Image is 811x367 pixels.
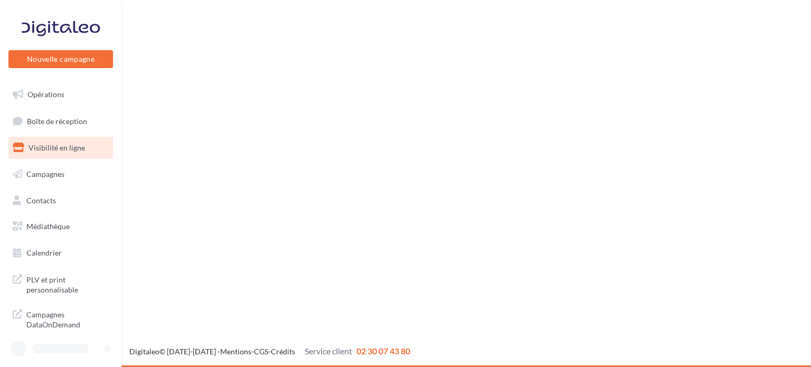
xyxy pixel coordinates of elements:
[6,242,115,264] a: Calendrier
[29,143,85,152] span: Visibilité en ligne
[6,215,115,238] a: Médiathèque
[27,116,87,125] span: Boîte de réception
[6,83,115,106] a: Opérations
[8,50,113,68] button: Nouvelle campagne
[6,190,115,212] a: Contacts
[129,347,410,356] span: © [DATE]-[DATE] - - -
[220,347,251,356] a: Mentions
[6,268,115,299] a: PLV et print personnalisable
[26,222,70,231] span: Médiathèque
[26,272,109,295] span: PLV et print personnalisable
[27,90,64,99] span: Opérations
[26,248,62,257] span: Calendrier
[26,307,109,330] span: Campagnes DataOnDemand
[6,137,115,159] a: Visibilité en ligne
[254,347,268,356] a: CGS
[305,346,352,356] span: Service client
[6,110,115,133] a: Boîte de réception
[356,346,410,356] span: 02 30 07 43 80
[271,347,295,356] a: Crédits
[26,170,64,178] span: Campagnes
[129,347,159,356] a: Digitaleo
[26,195,56,204] span: Contacts
[6,163,115,185] a: Campagnes
[6,303,115,334] a: Campagnes DataOnDemand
